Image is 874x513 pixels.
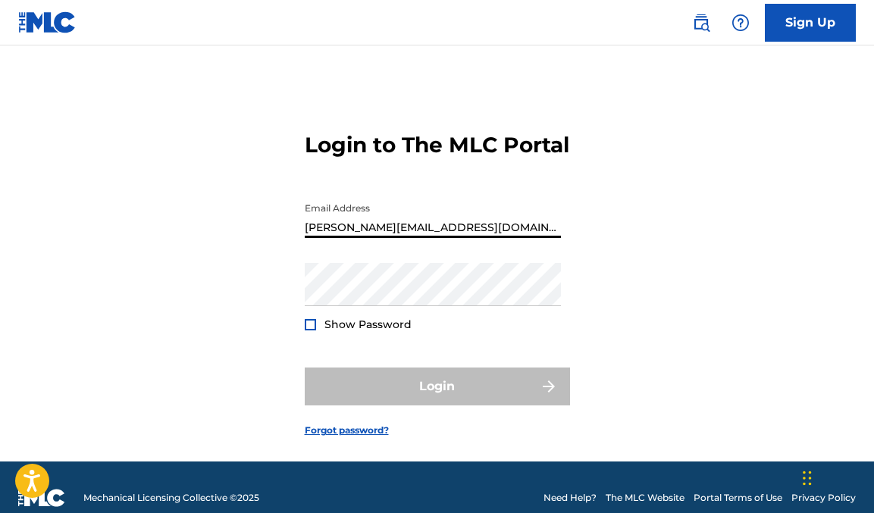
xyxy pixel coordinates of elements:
a: Sign Up [765,4,856,42]
span: Show Password [324,317,412,331]
h3: Login to The MLC Portal [305,132,569,158]
a: Forgot password? [305,424,389,437]
a: Public Search [686,8,716,38]
img: MLC Logo [18,11,77,33]
iframe: Chat Widget [798,440,874,513]
a: Portal Terms of Use [694,491,782,505]
img: help [731,14,750,32]
img: logo [18,489,65,507]
span: Mechanical Licensing Collective © 2025 [83,491,259,505]
a: The MLC Website [606,491,684,505]
img: search [692,14,710,32]
a: Need Help? [544,491,597,505]
div: Help [725,8,756,38]
div: Drag [803,455,812,501]
a: Privacy Policy [791,491,856,505]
